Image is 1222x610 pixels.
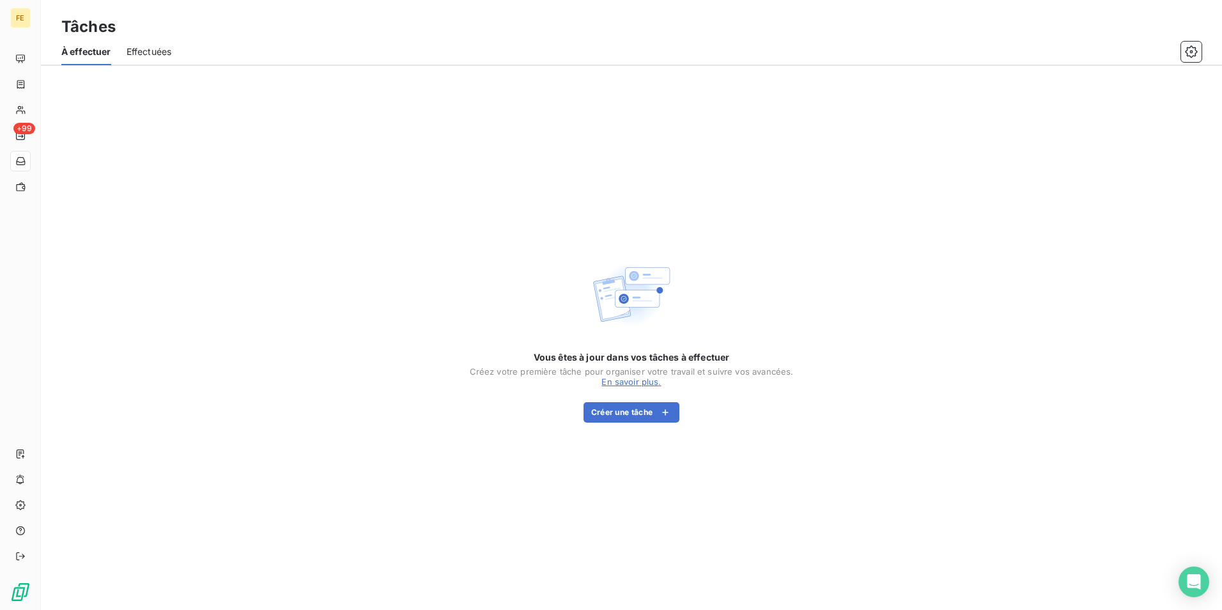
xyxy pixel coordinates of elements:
[1179,567,1209,597] div: Open Intercom Messenger
[591,254,672,336] img: Empty state
[61,15,116,38] h3: Tâches
[584,402,680,423] button: Créer une tâche
[13,123,35,134] span: +99
[10,582,31,602] img: Logo LeanPay
[470,366,794,377] div: Créez votre première tâche pour organiser votre travail et suivre vos avancées.
[10,8,31,28] div: FE
[534,351,730,364] span: Vous êtes à jour dans vos tâches à effectuer
[61,45,111,58] span: À effectuer
[601,377,661,387] a: En savoir plus.
[127,45,172,58] span: Effectuées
